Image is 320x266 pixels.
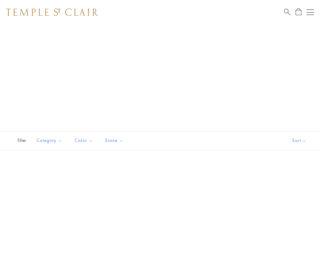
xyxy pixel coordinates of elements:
a: Search [284,8,290,16]
img: Temple St. Clair [6,9,98,16]
button: Category [32,134,67,147]
span: Color [72,137,98,144]
button: Stone [101,134,128,147]
span: Stone [102,137,128,144]
span: Category [34,137,67,144]
button: Show sort by [279,131,320,150]
button: Open navigation [307,9,314,16]
button: Color [70,134,98,147]
a: Open Shopping Bag [296,8,301,16]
